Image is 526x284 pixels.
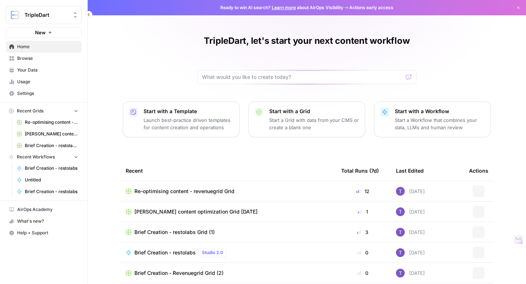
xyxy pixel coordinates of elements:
span: [PERSON_NAME] content optimization Grid [DATE] [134,208,258,215]
img: ogabi26qpshj0n8lpzr7tvse760o [396,207,405,216]
input: What would you like to create today? [202,73,403,81]
span: Brief Creation - Revenuegrid Grid (2) [134,269,224,277]
img: ogabi26qpshj0n8lpzr7tvse760o [396,187,405,196]
button: Help + Support [6,227,81,239]
div: 0 [341,269,384,277]
h1: TripleDart, let's start your next content workflow [204,35,409,47]
span: New [35,29,46,36]
span: Studio 2.0 [202,249,223,256]
div: Last Edited [396,161,424,181]
div: 12 [341,188,384,195]
p: Start with a Template [144,108,233,115]
button: Recent Grids [6,105,81,116]
span: Untitled [25,177,78,183]
a: Browse [6,53,81,64]
div: [DATE] [396,248,425,257]
span: [PERSON_NAME] content optimization Grid [DATE] [25,131,78,137]
button: Recent Workflows [6,151,81,162]
span: Recent Grids [17,108,43,114]
div: Total Runs (7d) [341,161,379,181]
img: ogabi26qpshj0n8lpzr7tvse760o [396,269,405,277]
span: Browse [17,55,78,62]
span: Usage [17,78,78,85]
button: What's new? [6,215,81,227]
span: Re-optimising content - revenuegrid Grid [134,188,235,195]
span: Brief Creation - restolabs [134,249,196,256]
p: Start a Grid with data from your CMS or create a blank one [269,116,359,131]
div: 3 [341,229,384,236]
span: AirOps Academy [17,206,78,213]
a: [PERSON_NAME] content optimization Grid [DATE] [126,208,329,215]
span: TripleDart [24,11,69,19]
a: Re-optimising content - revenuegrid Grid [14,116,81,128]
img: TripleDart Logo [8,8,22,22]
p: Start with a Grid [269,108,359,115]
div: [DATE] [396,269,425,277]
a: Settings [6,88,81,99]
span: Brief Creation - restolabs Grid (1) [25,142,78,149]
span: Brief Creation - restolabs [25,165,78,172]
button: Start with a GridStart a Grid with data from your CMS or create a blank one [248,101,365,137]
a: Brief Creation - restolabs Grid (1) [126,229,329,236]
a: Brief Creation - restolabs Grid (1) [14,140,81,151]
span: Brief Creation - restolabs Grid (1) [134,229,215,236]
div: [DATE] [396,207,425,216]
span: Brief Creation - restolabs [25,188,78,195]
div: [DATE] [396,187,425,196]
div: 0 [341,249,384,256]
div: Actions [469,161,488,181]
a: Brief Creation - restolabs [14,186,81,197]
a: Untitled [14,174,81,186]
div: 1 [341,208,384,215]
img: ogabi26qpshj0n8lpzr7tvse760o [396,248,405,257]
a: Your Data [6,64,81,76]
span: Ready to win AI search? about AirOps Visibility [220,4,343,11]
a: Learn more [272,5,296,10]
a: Brief Creation - restolabsStudio 2.0 [126,248,329,257]
img: ogabi26qpshj0n8lpzr7tvse760o [396,228,405,237]
span: Settings [17,90,78,97]
div: What's new? [6,216,81,227]
p: Launch best-practice driven templates for content creation and operations [144,116,233,131]
button: New [6,27,81,38]
span: Your Data [17,67,78,73]
a: Usage [6,76,81,88]
a: Brief Creation - restolabs [14,162,81,174]
a: Re-optimising content - revenuegrid Grid [126,188,329,195]
a: [PERSON_NAME] content optimization Grid [DATE] [14,128,81,140]
button: Workspace: TripleDart [6,6,81,24]
a: Home [6,41,81,53]
span: Actions early access [349,4,393,11]
button: Start with a WorkflowStart a Workflow that combines your data, LLMs and human review [374,101,491,137]
a: Brief Creation - Revenuegrid Grid (2) [126,269,329,277]
span: Home [17,43,78,50]
p: Start a Workflow that combines your data, LLMs and human review [395,116,485,131]
a: AirOps Academy [6,204,81,215]
div: [DATE] [396,228,425,237]
p: Start with a Workflow [395,108,485,115]
div: Recent [126,161,329,181]
span: Recent Workflows [17,154,55,160]
button: Start with a TemplateLaunch best-practice driven templates for content creation and operations [123,101,240,137]
span: Re-optimising content - revenuegrid Grid [25,119,78,126]
span: Help + Support [17,230,78,236]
